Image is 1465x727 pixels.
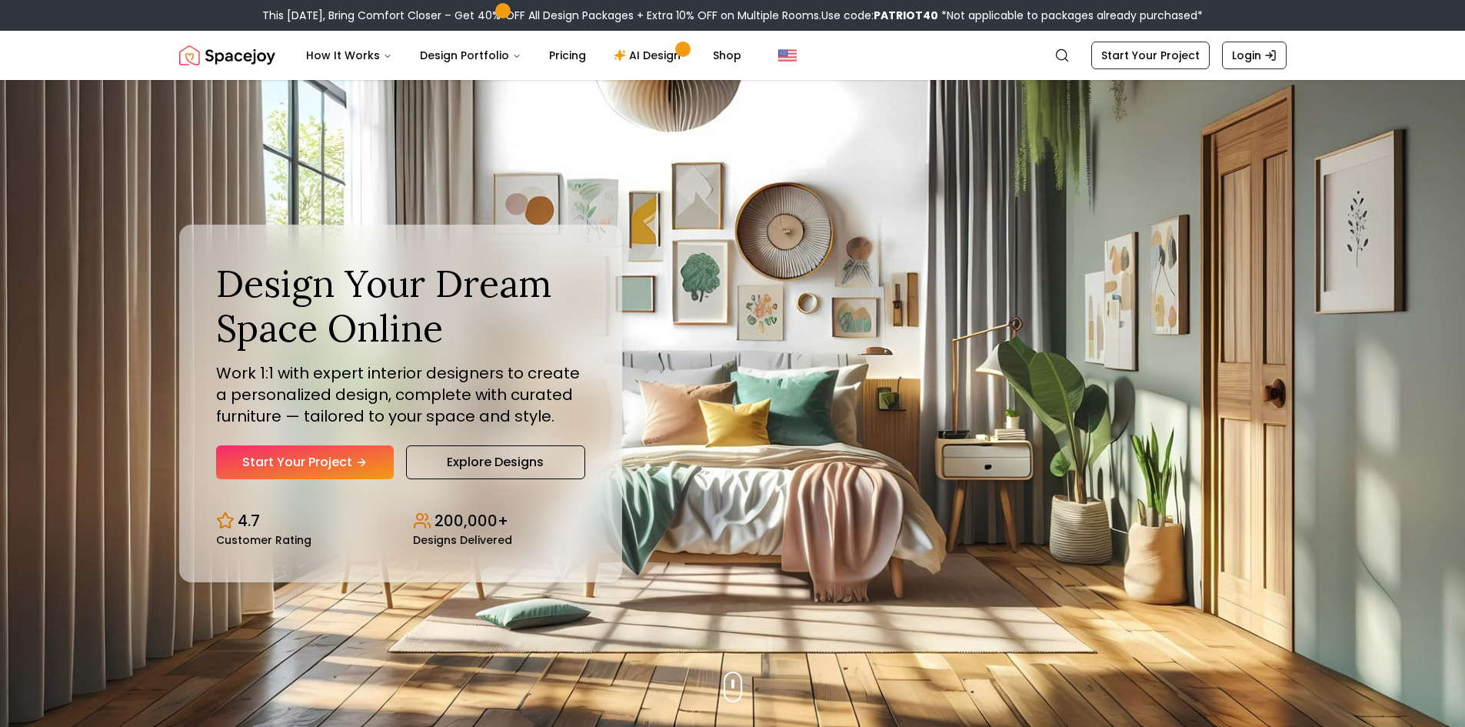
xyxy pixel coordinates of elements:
div: Design stats [216,498,585,545]
span: *Not applicable to packages already purchased* [938,8,1203,23]
a: Start Your Project [216,445,394,479]
p: Work 1:1 with expert interior designers to create a personalized design, complete with curated fu... [216,362,585,427]
a: Spacejoy [179,40,275,71]
small: Customer Rating [216,535,311,545]
nav: Global [179,31,1287,80]
img: United States [778,46,797,65]
a: Start Your Project [1091,42,1210,69]
button: Design Portfolio [408,40,534,71]
button: How It Works [294,40,405,71]
img: Spacejoy Logo [179,40,275,71]
a: Login [1222,42,1287,69]
a: AI Design [601,40,698,71]
div: This [DATE], Bring Comfort Closer – Get 40% OFF All Design Packages + Extra 10% OFF on Multiple R... [262,8,1203,23]
a: Explore Designs [406,445,585,479]
small: Designs Delivered [413,535,512,545]
b: PATRIOT40 [874,8,938,23]
a: Shop [701,40,754,71]
p: 200,000+ [435,510,508,532]
nav: Main [294,40,754,71]
span: Use code: [821,8,938,23]
p: 4.7 [238,510,260,532]
h1: Design Your Dream Space Online [216,262,585,350]
a: Pricing [537,40,598,71]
